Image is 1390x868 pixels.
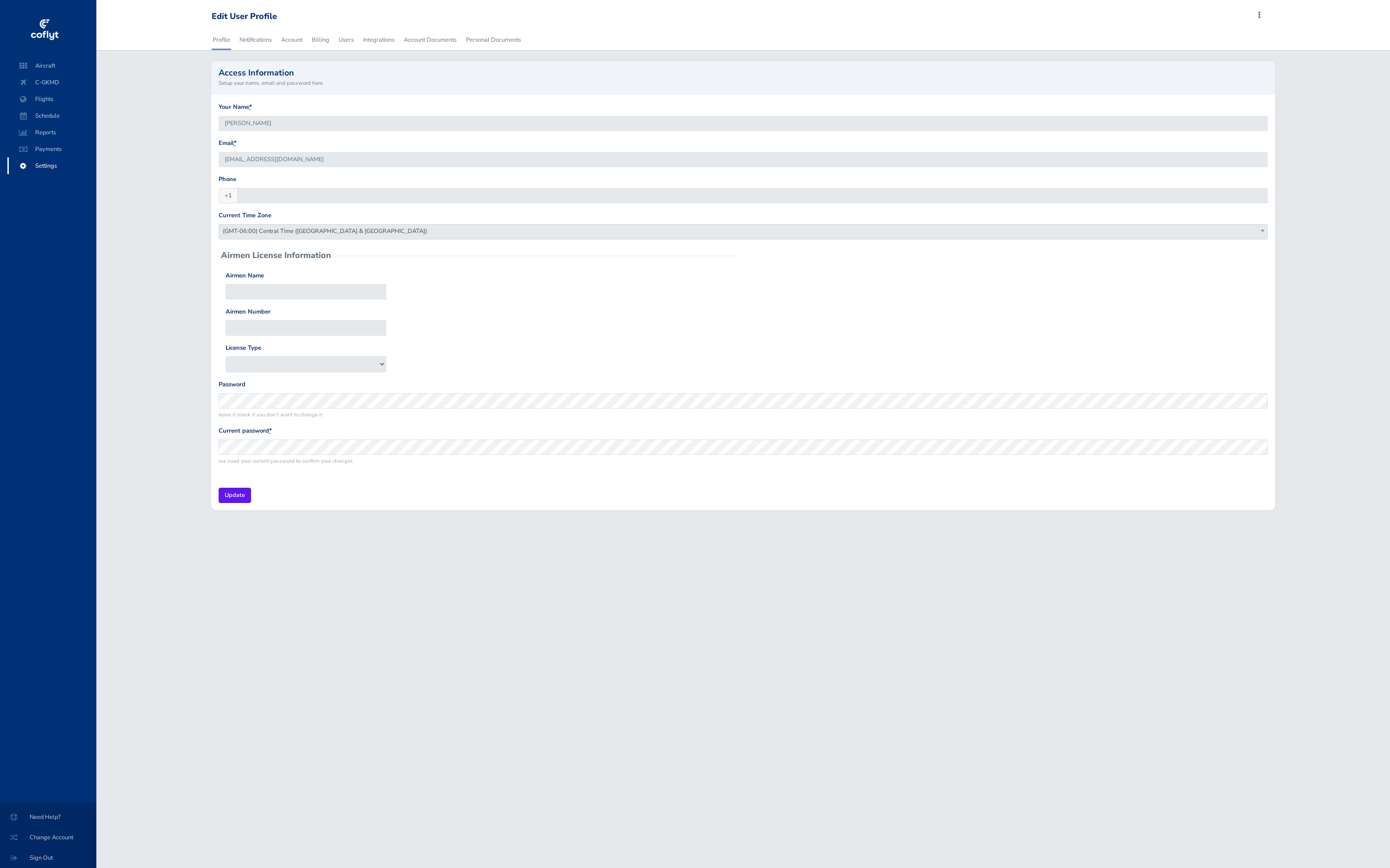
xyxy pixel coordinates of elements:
[226,343,261,353] label: License Type
[219,380,245,390] label: Password
[239,30,273,50] a: Notifications
[219,410,1268,419] small: leave it blank if you don't want to change it
[269,427,272,435] abbr: required
[221,251,331,259] h2: Airmen License Information
[219,175,236,184] label: Phone
[17,107,87,124] span: Schedule
[403,30,458,50] a: Account Documents
[219,188,238,203] span: +1
[11,829,85,846] span: Change Account
[465,30,522,50] a: Personal Documents
[17,157,87,174] span: Settings
[249,103,252,111] abbr: required
[11,849,85,866] span: Sign Out
[219,138,237,148] label: Email
[212,30,231,50] a: Profile
[212,12,277,22] div: Edit User Profile
[219,488,251,503] input: Update
[11,809,85,825] span: Need Help?
[17,91,87,107] span: Flights
[226,307,270,317] label: Airmen Number
[17,141,87,157] span: Payments
[219,457,1268,465] small: we need your current password to confirm your changes
[226,271,264,281] label: Airmen Name
[219,225,1268,238] span: (GMT-06:00) Central Time (US & Canada)
[29,16,60,44] img: coflyt logo
[338,30,355,50] a: Users
[17,124,87,141] span: Reports
[17,74,87,91] span: C-GKMD
[311,30,330,50] a: Billing
[219,102,252,112] label: Your Name
[219,426,272,436] label: Current password
[362,30,396,50] a: Integrations
[234,139,237,147] abbr: required
[17,57,87,74] span: Aircraft
[219,211,271,220] label: Current Time Zone
[280,30,303,50] a: Account
[219,79,1268,87] small: Setup your name, email and password here
[219,69,1268,77] h2: Access Information
[219,224,1268,239] span: (GMT-06:00) Central Time (US & Canada)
